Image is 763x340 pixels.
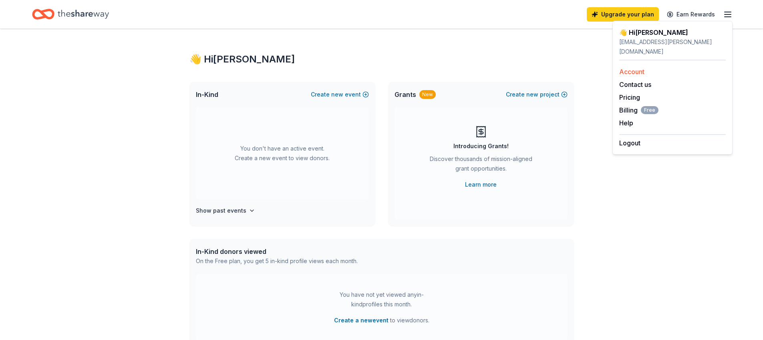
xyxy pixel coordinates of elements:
[453,141,509,151] div: Introducing Grants!
[196,206,255,215] button: Show past events
[332,290,432,309] div: You have not yet viewed any in-kind profiles this month.
[506,90,568,99] button: Createnewproject
[196,247,358,256] div: In-Kind donors viewed
[334,316,389,325] button: Create a newevent
[662,7,720,22] a: Earn Rewards
[196,256,358,266] div: On the Free plan, you get 5 in-kind profile views each month.
[331,90,343,99] span: new
[196,90,218,99] span: In-Kind
[32,5,109,24] a: Home
[619,138,640,148] button: Logout
[196,206,246,215] h4: Show past events
[196,107,369,199] div: You don't have an active event. Create a new event to view donors.
[465,180,497,189] a: Learn more
[641,106,658,114] span: Free
[334,316,429,325] span: to view donors .
[619,68,644,76] a: Account
[189,53,574,66] div: 👋 Hi [PERSON_NAME]
[619,28,726,37] div: 👋 Hi [PERSON_NAME]
[619,105,658,115] button: BillingFree
[619,118,633,128] button: Help
[619,37,726,56] div: [EMAIL_ADDRESS][PERSON_NAME][DOMAIN_NAME]
[619,105,658,115] span: Billing
[311,90,369,99] button: Createnewevent
[427,154,536,177] div: Discover thousands of mission-aligned grant opportunities.
[587,7,659,22] a: Upgrade your plan
[419,90,436,99] div: New
[619,93,640,101] a: Pricing
[395,90,416,99] span: Grants
[526,90,538,99] span: new
[619,80,651,89] button: Contact us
